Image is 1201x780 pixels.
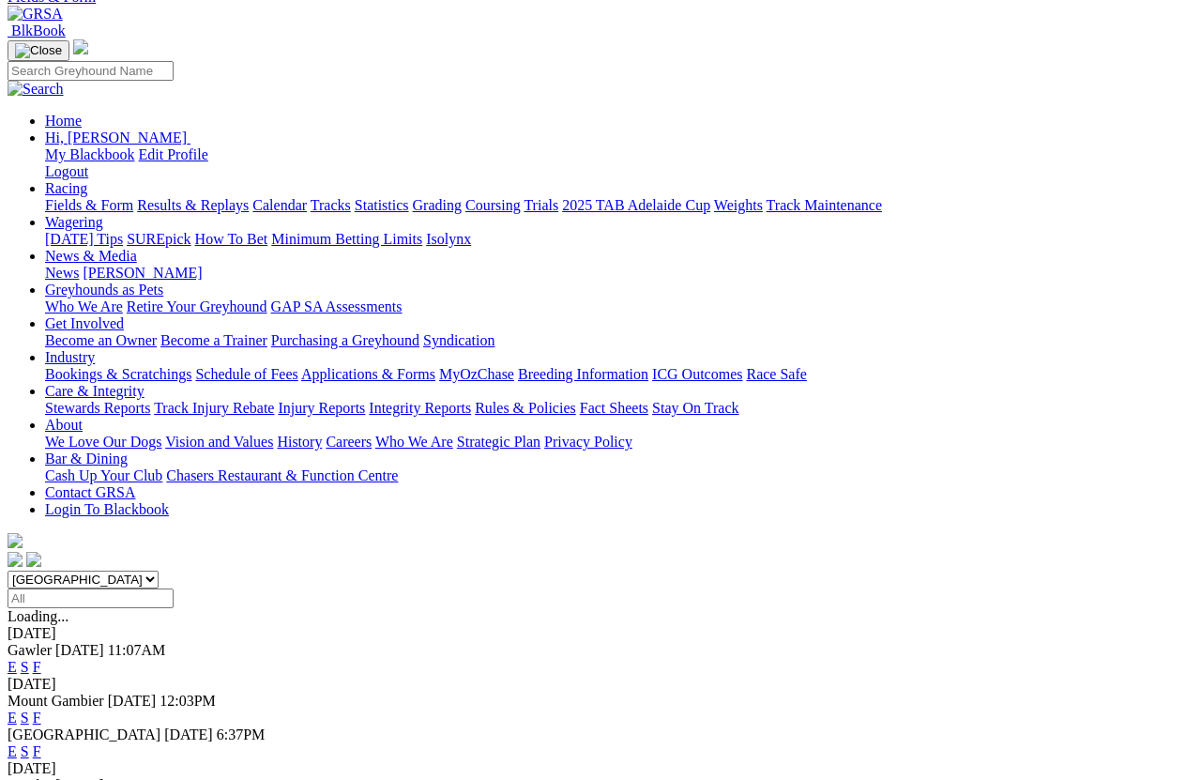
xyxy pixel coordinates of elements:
div: Wagering [45,231,1193,248]
div: Industry [45,366,1193,383]
input: Search [8,61,174,81]
span: Hi, [PERSON_NAME] [45,130,187,145]
span: [DATE] [108,693,157,709]
a: Syndication [423,332,494,348]
input: Select date [8,589,174,608]
a: News [45,265,79,281]
a: F [33,659,41,675]
a: News & Media [45,248,137,264]
a: Who We Are [375,434,453,450]
a: SUREpick [127,231,190,247]
a: Integrity Reports [369,400,471,416]
a: Edit Profile [139,146,208,162]
a: We Love Our Dogs [45,434,161,450]
a: E [8,659,17,675]
span: 12:03PM [160,693,216,709]
a: F [33,743,41,759]
a: Results & Replays [137,197,249,213]
a: GAP SA Assessments [271,298,403,314]
a: Bar & Dining [45,451,128,466]
a: Race Safe [746,366,806,382]
a: Chasers Restaurant & Function Centre [166,467,398,483]
img: GRSA [8,6,63,23]
a: Bookings & Scratchings [45,366,191,382]
img: Search [8,81,64,98]
a: History [277,434,322,450]
a: ICG Outcomes [652,366,742,382]
a: Fact Sheets [580,400,648,416]
div: [DATE] [8,760,1193,777]
img: logo-grsa-white.png [8,533,23,548]
a: Greyhounds as Pets [45,282,163,298]
a: Who We Are [45,298,123,314]
div: Care & Integrity [45,400,1193,417]
a: Strategic Plan [457,434,540,450]
span: 6:37PM [217,726,266,742]
a: Trials [524,197,558,213]
a: How To Bet [195,231,268,247]
a: Minimum Betting Limits [271,231,422,247]
a: Coursing [465,197,521,213]
div: Racing [45,197,1193,214]
img: Close [15,43,62,58]
a: Become a Trainer [160,332,267,348]
a: Isolynx [426,231,471,247]
a: Vision and Values [165,434,273,450]
a: Weights [714,197,763,213]
div: About [45,434,1193,451]
a: Home [45,113,82,129]
a: Tracks [311,197,351,213]
span: [DATE] [55,642,104,658]
a: Login To Blackbook [45,501,169,517]
a: Purchasing a Greyhound [271,332,419,348]
a: Contact GRSA [45,484,135,500]
a: BlkBook [8,23,66,38]
a: Wagering [45,214,103,230]
a: Injury Reports [278,400,365,416]
a: F [33,710,41,726]
a: Retire Your Greyhound [127,298,267,314]
a: MyOzChase [439,366,514,382]
div: News & Media [45,265,1193,282]
a: Statistics [355,197,409,213]
a: Care & Integrity [45,383,144,399]
div: Bar & Dining [45,467,1193,484]
a: Industry [45,349,95,365]
a: Calendar [252,197,307,213]
a: Privacy Policy [544,434,632,450]
a: S [21,743,29,759]
a: Schedule of Fees [195,366,297,382]
div: Hi, [PERSON_NAME] [45,146,1193,180]
a: Applications & Forms [301,366,435,382]
a: Logout [45,163,88,179]
span: Gawler [8,642,52,658]
div: [DATE] [8,625,1193,642]
a: Racing [45,180,87,196]
a: Stewards Reports [45,400,150,416]
div: Get Involved [45,332,1193,349]
div: Greyhounds as Pets [45,298,1193,315]
img: facebook.svg [8,552,23,567]
a: [DATE] Tips [45,231,123,247]
span: Loading... [8,608,68,624]
a: Become an Owner [45,332,157,348]
button: Toggle navigation [8,40,69,61]
span: [GEOGRAPHIC_DATA] [8,726,160,742]
div: [DATE] [8,676,1193,693]
span: BlkBook [11,23,66,38]
a: Rules & Policies [475,400,576,416]
span: [DATE] [164,726,213,742]
a: Fields & Form [45,197,133,213]
a: [PERSON_NAME] [83,265,202,281]
a: E [8,710,17,726]
a: S [21,659,29,675]
span: 11:07AM [108,642,166,658]
a: Cash Up Your Club [45,467,162,483]
a: Track Maintenance [767,197,882,213]
a: Grading [413,197,462,213]
a: Stay On Track [652,400,738,416]
a: My Blackbook [45,146,135,162]
a: Get Involved [45,315,124,331]
a: 2025 TAB Adelaide Cup [562,197,710,213]
a: Breeding Information [518,366,648,382]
